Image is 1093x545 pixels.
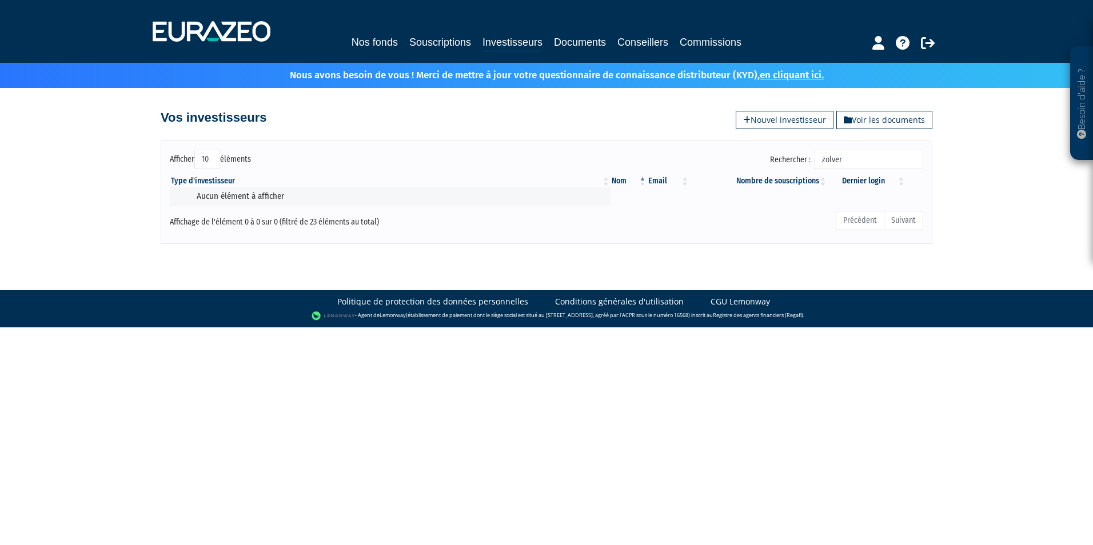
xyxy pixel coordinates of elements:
[380,311,406,319] a: Lemonway
[170,175,611,187] th: Type d'investisseur : activer pour trier la colonne par ordre croissant
[170,150,251,169] label: Afficher éléments
[161,111,266,125] h4: Vos investisseurs
[11,310,1082,322] div: - Agent de (établissement de paiement dont le siège social est situé au [STREET_ADDRESS], agréé p...
[312,310,356,322] img: logo-lemonway.png
[815,150,923,169] input: Rechercher :
[760,69,824,81] a: en cliquant ici.
[1075,52,1088,155] p: Besoin d'aide ?
[337,296,528,307] a: Politique de protection des données personnelles
[770,150,923,169] label: Rechercher :
[647,175,689,187] th: Email : activer pour trier la colonne par ordre croissant
[690,175,828,187] th: Nombre de souscriptions : activer pour trier la colonne par ordre croissant
[736,111,833,129] a: Nouvel investisseur
[611,175,647,187] th: Nom : activer pour trier la colonne par ordre d&eacute;croissant
[352,34,398,50] a: Nos fonds
[617,34,668,50] a: Conseillers
[906,175,923,187] th: &nbsp;
[836,111,932,129] a: Voir les documents
[554,34,606,50] a: Documents
[711,296,770,307] a: CGU Lemonway
[409,34,471,50] a: Souscriptions
[153,21,270,42] img: 1732889491-logotype_eurazeo_blanc_rvb.png
[257,66,824,82] p: Nous avons besoin de vous ! Merci de mettre à jour votre questionnaire de connaissance distribute...
[170,210,474,228] div: Affichage de l'élément 0 à 0 sur 0 (filtré de 23 éléments au total)
[194,150,220,169] select: Afficheréléments
[170,187,611,206] td: Aucun élément à afficher
[828,175,906,187] th: Dernier login : activer pour trier la colonne par ordre croissant
[713,311,803,319] a: Registre des agents financiers (Regafi)
[482,34,542,52] a: Investisseurs
[555,296,684,307] a: Conditions générales d'utilisation
[680,34,741,50] a: Commissions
